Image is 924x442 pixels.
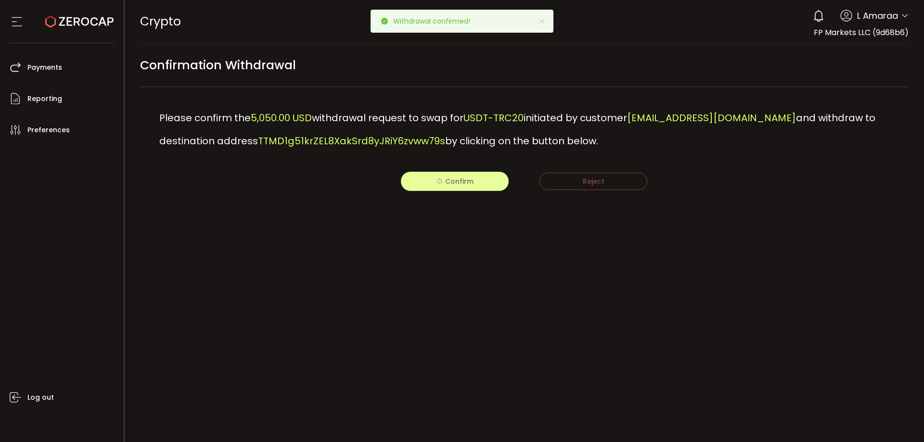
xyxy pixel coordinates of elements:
span: L Amaraa [857,9,898,22]
span: by clicking on the button below. [445,134,598,148]
span: Crypto [140,13,181,30]
span: Log out [27,391,54,404]
span: Payments [27,61,62,75]
span: Preferences [27,123,70,137]
span: FP Markets LLC (9d68b6) [814,27,909,38]
span: Reporting [27,92,62,106]
span: Confirmation Withdrawal [140,54,296,76]
span: withdrawal request to swap for [312,111,463,125]
span: USDT-TRC20 [463,111,524,125]
span: [EMAIL_ADDRESS][DOMAIN_NAME] [627,111,796,125]
button: Reject [539,173,647,190]
span: initiated by customer [524,111,627,125]
span: TTMD1g51krZEL8XakSrd8yJRiY6zvww79s [258,134,445,148]
span: Reject [583,177,604,186]
p: Withdrawal confirmed! [393,18,478,25]
span: Please confirm the [159,111,251,125]
iframe: Chat Widget [812,338,924,442]
span: 5,050.00 USD [251,111,312,125]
